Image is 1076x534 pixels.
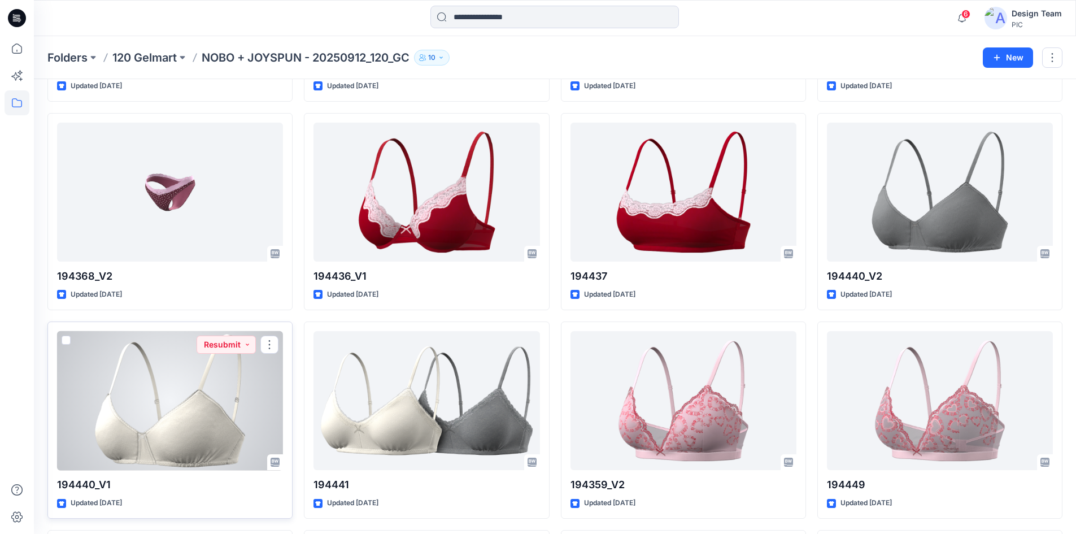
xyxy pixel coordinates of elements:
[840,497,892,509] p: Updated [DATE]
[570,477,796,493] p: 194359_V2
[57,331,283,471] a: 194440_V1
[313,123,539,262] a: 194436_V1
[827,268,1053,284] p: 194440_V2
[414,50,450,66] button: 10
[1012,20,1062,29] div: PIC
[71,497,122,509] p: Updated [DATE]
[428,51,435,64] p: 10
[584,80,635,92] p: Updated [DATE]
[570,331,796,471] a: 194359_V2
[584,497,635,509] p: Updated [DATE]
[57,477,283,493] p: 194440_V1
[71,80,122,92] p: Updated [DATE]
[570,268,796,284] p: 194437
[840,80,892,92] p: Updated [DATE]
[827,477,1053,493] p: 194449
[570,123,796,262] a: 194437
[1012,7,1062,20] div: Design Team
[584,289,635,301] p: Updated [DATE]
[57,268,283,284] p: 194368_V2
[983,47,1033,68] button: New
[57,123,283,262] a: 194368_V2
[112,50,177,66] a: 120 Gelmart
[327,497,378,509] p: Updated [DATE]
[47,50,88,66] a: Folders
[984,7,1007,29] img: avatar
[961,10,970,19] span: 6
[202,50,410,66] p: NOBO + JOYSPUN - 20250912_120_GC
[327,289,378,301] p: Updated [DATE]
[313,331,539,471] a: 194441
[313,477,539,493] p: 194441
[827,331,1053,471] a: 194449
[827,123,1053,262] a: 194440_V2
[71,289,122,301] p: Updated [DATE]
[327,80,378,92] p: Updated [DATE]
[313,268,539,284] p: 194436_V1
[840,289,892,301] p: Updated [DATE]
